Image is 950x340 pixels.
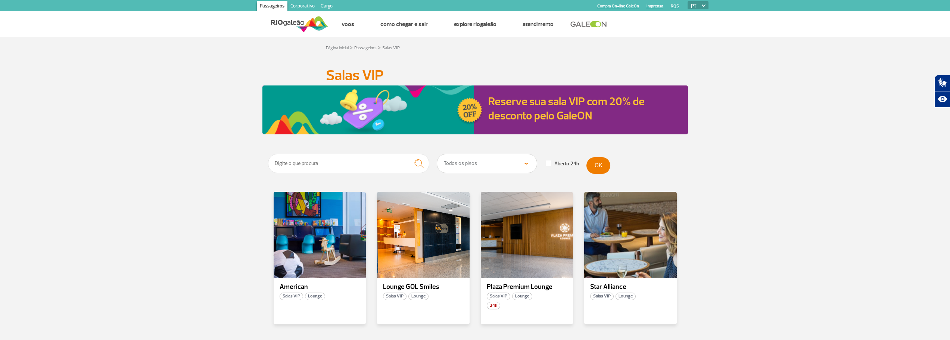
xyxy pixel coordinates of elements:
[454,21,496,28] a: Explore RIOgaleão
[523,21,554,28] a: Atendimento
[597,4,639,9] a: Compra On-line GaleOn
[383,293,407,300] span: Salas VIP
[350,43,353,52] a: >
[354,45,377,51] a: Passageiros
[934,75,950,91] button: Abrir tradutor de língua de sinais.
[512,293,532,300] span: Lounge
[546,160,579,167] label: Aberto 24h
[590,293,614,300] span: Salas VIP
[934,91,950,107] button: Abrir recursos assistivos.
[671,4,679,9] a: RQS
[487,293,510,300] span: Salas VIP
[326,69,624,82] h1: Salas VIP
[487,283,567,291] p: Plaza Premium Lounge
[378,43,381,52] a: >
[257,1,287,13] a: Passageiros
[380,21,428,28] a: Como chegar e sair
[262,85,484,134] img: Reserve sua sala VIP com 20% de desconto pelo GaleON
[487,302,500,309] span: 24h
[318,1,336,13] a: Cargo
[383,283,464,291] p: Lounge GOL Smiles
[280,283,360,291] p: American
[934,75,950,107] div: Plugin de acessibilidade da Hand Talk.
[408,293,429,300] span: Lounge
[488,94,645,123] a: Reserve sua sala VIP com 20% de desconto pelo GaleON
[305,293,325,300] span: Lounge
[342,21,354,28] a: Voos
[268,154,430,173] input: Digite o que procura
[326,45,349,51] a: Página inicial
[287,1,318,13] a: Corporativo
[382,45,400,51] a: Salas VIP
[616,293,636,300] span: Lounge
[647,4,663,9] a: Imprensa
[586,157,610,174] button: OK
[590,283,671,291] p: Star Alliance
[280,293,303,300] span: Salas VIP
